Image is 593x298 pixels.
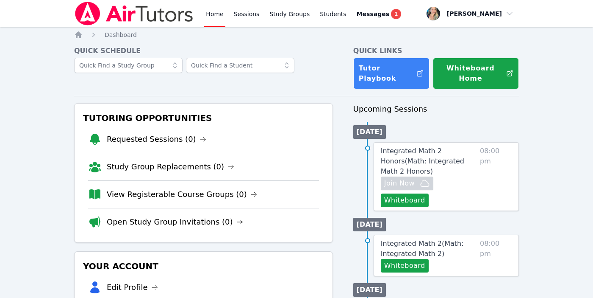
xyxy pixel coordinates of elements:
[353,125,386,139] li: [DATE]
[74,2,194,25] img: Air Tutors
[353,58,430,89] a: Tutor Playbook
[107,281,158,293] a: Edit Profile
[381,146,477,177] a: Integrated Math 2 Honors(Math: Integrated Math 2 Honors)
[353,218,386,231] li: [DATE]
[381,194,429,207] button: Whiteboard
[384,178,415,188] span: Join Now
[107,188,257,200] a: View Registerable Course Groups (0)
[357,10,389,18] span: Messages
[74,58,183,73] input: Quick Find a Study Group
[480,146,512,207] span: 08:00 pm
[391,9,401,19] span: 1
[353,46,519,56] h4: Quick Links
[105,31,137,38] span: Dashboard
[381,259,429,273] button: Whiteboard
[433,58,519,89] button: Whiteboard Home
[353,103,519,115] h3: Upcoming Sessions
[74,31,519,39] nav: Breadcrumb
[186,58,294,73] input: Quick Find a Student
[81,110,326,126] h3: Tutoring Opportunities
[381,177,433,190] button: Join Now
[107,161,234,173] a: Study Group Replacements (0)
[480,239,512,273] span: 08:00 pm
[381,147,464,175] span: Integrated Math 2 Honors ( Math: Integrated Math 2 Honors )
[107,216,243,228] a: Open Study Group Invitations (0)
[81,259,326,274] h3: Your Account
[74,46,333,56] h4: Quick Schedule
[107,133,206,145] a: Requested Sessions (0)
[353,283,386,297] li: [DATE]
[381,239,464,258] span: Integrated Math 2 ( Math: Integrated Math 2 )
[381,239,477,259] a: Integrated Math 2(Math: Integrated Math 2)
[105,31,137,39] a: Dashboard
